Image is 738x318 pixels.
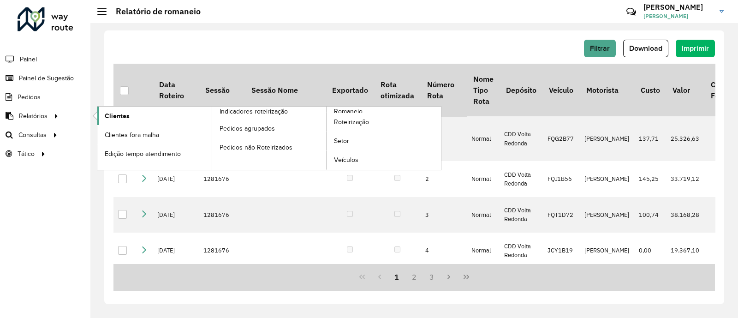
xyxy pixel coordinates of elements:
span: Clientes [105,111,130,121]
button: 2 [405,268,423,286]
th: Sessão Nome [245,64,326,116]
td: FQI1B56 [543,161,580,197]
td: [PERSON_NAME] [580,197,634,233]
th: Nome Tipo Rota [467,64,500,116]
span: Imprimir [682,44,709,52]
td: 25.326,63 [666,116,704,161]
td: 4 [421,233,467,269]
td: CDD Volta Redonda [500,116,542,161]
th: Valor [666,64,704,116]
th: Exportado [326,64,374,116]
th: Rota otimizada [374,64,420,116]
td: [PERSON_NAME] [580,233,634,269]
a: Clientes fora malha [97,126,212,144]
span: Filtrar [590,44,610,52]
span: Pedidos não Roteirizados [220,143,292,152]
td: CDD Volta Redonda [500,161,542,197]
td: 33.719,12 [666,161,704,197]
span: Painel de Sugestão [19,73,74,83]
th: Custo [634,64,666,116]
th: Número Rota [421,64,467,116]
span: Veículos [334,155,358,165]
td: 19.367,10 [666,233,704,269]
a: Indicadores roteirização [97,107,327,170]
td: 3 [421,197,467,233]
td: JCY1B19 [543,233,580,269]
th: Data Roteiro [153,64,199,116]
td: [DATE] [153,161,199,197]
td: Normal [467,233,500,269]
td: 137,71 [634,116,666,161]
span: Clientes fora malha [105,130,159,140]
a: Clientes [97,107,212,125]
a: Romaneio [212,107,441,170]
td: Normal [467,197,500,233]
span: Painel [20,54,37,64]
td: [DATE] [153,233,199,269]
button: Filtrar [584,40,616,57]
td: Normal [467,116,500,161]
td: 0,00 [634,233,666,269]
th: Depósito [500,64,542,116]
td: [PERSON_NAME] [580,116,634,161]
span: Relatórios [19,111,48,121]
td: [PERSON_NAME] [580,161,634,197]
a: Setor [327,132,441,150]
a: Roteirização [327,113,441,132]
td: 145,25 [634,161,666,197]
span: Edição tempo atendimento [105,149,181,159]
span: Tático [18,149,35,159]
td: Normal [467,161,500,197]
td: FQG2B77 [543,116,580,161]
td: 1281676 [199,233,245,269]
a: Pedidos não Roteirizados [212,138,327,156]
button: Imprimir [676,40,715,57]
td: 1281676 [199,197,245,233]
td: CDD Volta Redonda [500,197,542,233]
td: FQT1D72 [543,197,580,233]
button: 1 [388,268,405,286]
h3: [PERSON_NAME] [643,3,713,12]
span: Pedidos [18,92,41,102]
th: Sessão [199,64,245,116]
th: Veículo [543,64,580,116]
td: 38.168,28 [666,197,704,233]
a: Contato Rápido [621,2,641,22]
span: Download [629,44,662,52]
button: Download [623,40,668,57]
span: Pedidos agrupados [220,124,275,133]
span: Consultas [18,130,47,140]
td: 1 [421,116,467,161]
button: Last Page [458,268,475,286]
span: Roteirização [334,117,369,127]
td: [DATE] [153,197,199,233]
span: Romaneio [334,107,363,116]
a: Veículos [327,151,441,169]
a: Pedidos agrupados [212,119,327,138]
td: 100,74 [634,197,666,233]
td: 1281676 [199,161,245,197]
h2: Relatório de romaneio [107,6,201,17]
td: 2 [421,161,467,197]
span: Setor [334,136,349,146]
th: Motorista [580,64,634,116]
td: CDD Volta Redonda [500,233,542,269]
button: 3 [423,268,440,286]
a: Edição tempo atendimento [97,144,212,163]
span: Indicadores roteirização [220,107,288,116]
button: Next Page [440,268,458,286]
span: [PERSON_NAME] [643,12,713,20]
